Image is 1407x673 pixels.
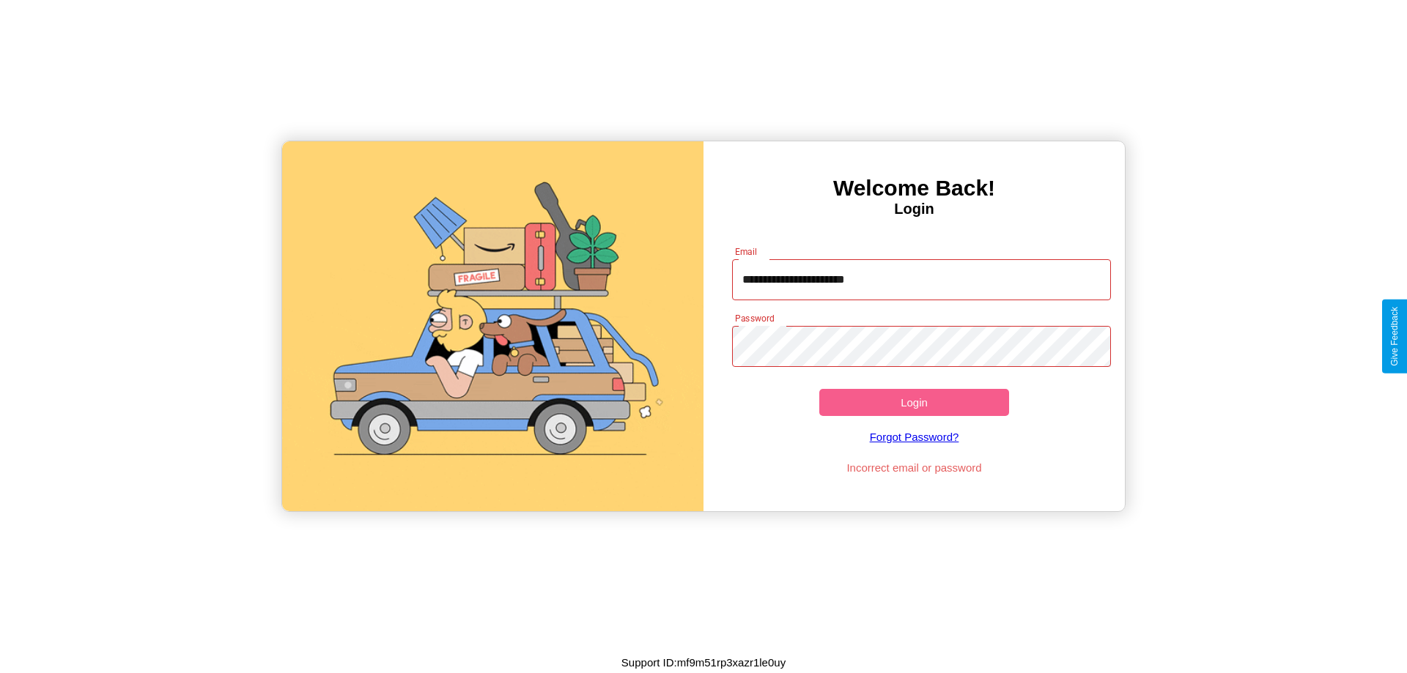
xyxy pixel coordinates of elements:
h3: Welcome Back! [703,176,1125,201]
div: Give Feedback [1389,307,1400,366]
p: Incorrect email or password [725,458,1104,477]
h4: Login [703,201,1125,217]
a: Forgot Password? [725,416,1104,458]
label: Email [735,245,758,258]
button: Login [819,389,1009,416]
img: gif [282,141,703,511]
p: Support ID: mf9m51rp3xazr1le0uy [621,652,786,672]
label: Password [735,312,774,324]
